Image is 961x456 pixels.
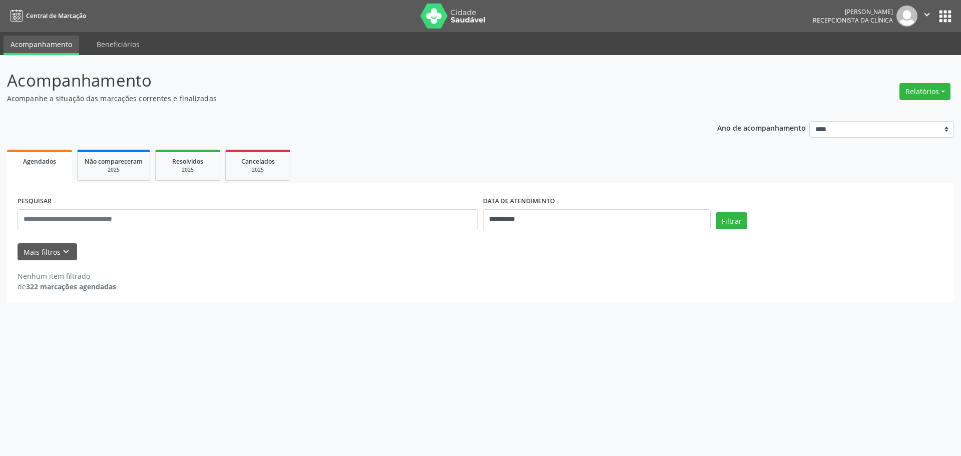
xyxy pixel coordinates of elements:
img: img [896,6,917,27]
label: PESQUISAR [18,194,52,209]
span: Cancelados [241,157,275,166]
i:  [921,9,932,20]
div: Nenhum item filtrado [18,271,116,281]
i: keyboard_arrow_down [61,246,72,257]
button: Mais filtroskeyboard_arrow_down [18,243,77,261]
div: de [18,281,116,292]
button: Relatórios [899,83,950,100]
div: [PERSON_NAME] [813,8,893,16]
label: DATA DE ATENDIMENTO [483,194,555,209]
span: Não compareceram [85,157,143,166]
p: Ano de acompanhamento [717,121,806,134]
span: Recepcionista da clínica [813,16,893,25]
span: Central de Marcação [26,12,86,20]
a: Central de Marcação [7,8,86,24]
div: 2025 [233,166,283,174]
div: 2025 [85,166,143,174]
span: Agendados [23,157,56,166]
a: Acompanhamento [4,36,79,55]
p: Acompanhe a situação das marcações correntes e finalizadas [7,93,670,104]
button: apps [936,8,954,25]
span: Resolvidos [172,157,203,166]
div: 2025 [163,166,213,174]
button:  [917,6,936,27]
p: Acompanhamento [7,68,670,93]
strong: 322 marcações agendadas [26,282,116,291]
a: Beneficiários [90,36,147,53]
button: Filtrar [716,212,747,229]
